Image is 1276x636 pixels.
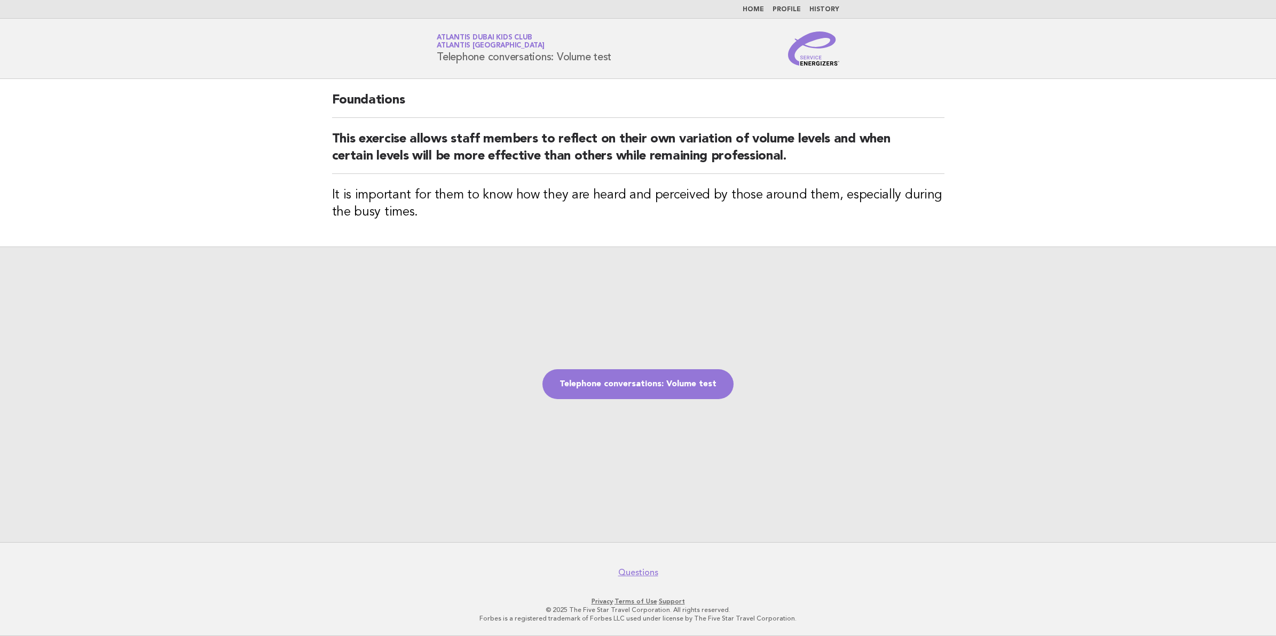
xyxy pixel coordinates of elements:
h1: Telephone conversations: Volume test [437,35,611,62]
p: · · [311,597,965,606]
h3: It is important for them to know how they are heard and perceived by those around them, especiall... [332,187,944,221]
a: Privacy [592,598,613,605]
a: Questions [618,567,658,578]
a: Terms of Use [615,598,657,605]
span: Atlantis [GEOGRAPHIC_DATA] [437,43,545,50]
p: © 2025 The Five Star Travel Corporation. All rights reserved. [311,606,965,614]
p: Forbes is a registered trademark of Forbes LLC used under license by The Five Star Travel Corpora... [311,614,965,623]
a: Telephone conversations: Volume test [542,369,734,399]
a: Profile [773,6,801,13]
a: History [809,6,839,13]
a: Atlantis Dubai Kids ClubAtlantis [GEOGRAPHIC_DATA] [437,34,545,49]
img: Service Energizers [788,31,839,66]
h2: Foundations [332,92,944,118]
a: Support [659,598,685,605]
a: Home [743,6,764,13]
h2: This exercise allows staff members to reflect on their own variation of volume levels and when ce... [332,131,944,174]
